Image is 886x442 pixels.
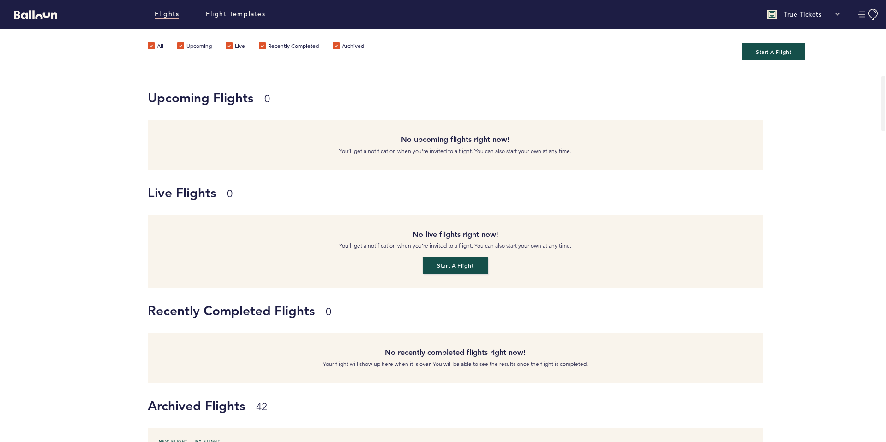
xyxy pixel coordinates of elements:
label: Live [226,42,245,52]
label: All [148,42,163,52]
svg: Balloon [14,10,57,19]
small: 0 [227,188,233,200]
h1: Recently Completed Flights [148,301,756,320]
h1: Archived Flights [148,396,879,415]
h4: No upcoming flights right now! [155,134,756,145]
a: Flights [155,9,179,19]
button: True Tickets [763,5,844,24]
button: Manage Account [858,9,879,20]
p: Your flight will show up here when it is over. You will be able to see the results once the fligh... [155,359,756,369]
a: Balloon [7,9,57,19]
button: Start A Flight [742,43,805,60]
label: Archived [333,42,364,52]
small: 0 [326,306,331,318]
h1: Live Flights [148,183,756,202]
small: 0 [264,93,270,105]
button: Start a flight [423,257,488,274]
p: You’ll get a notification when you’re invited to a flight. You can also start your own at any time. [155,241,756,250]
h1: Upcoming Flights [148,88,756,107]
p: You’ll get a notification when you’re invited to a flight. You can also start your own at any time. [155,147,756,156]
small: 42 [256,401,267,413]
label: Upcoming [177,42,212,52]
label: Recently Completed [259,42,319,52]
a: Flight Templates [206,9,266,19]
h4: No live flights right now! [155,229,756,240]
p: True Tickets [784,10,821,19]
h4: No recently completed flights right now! [155,347,756,358]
